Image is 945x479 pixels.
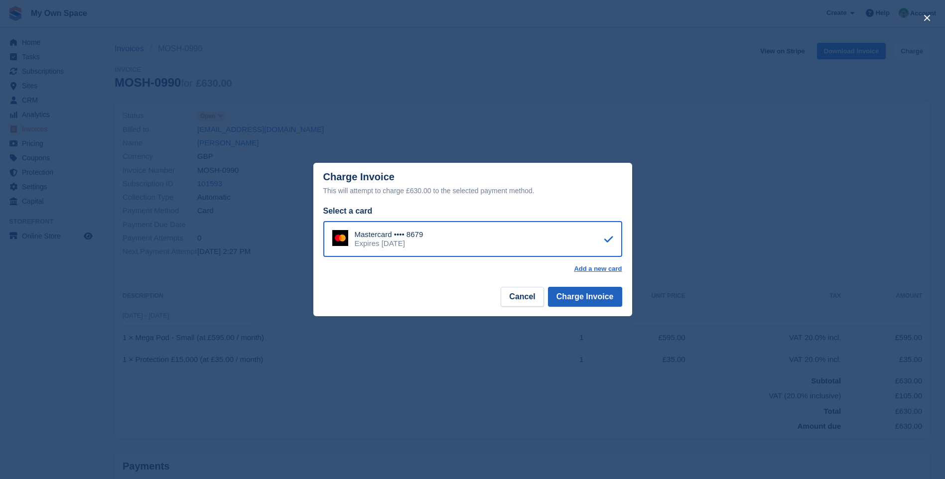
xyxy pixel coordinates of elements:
button: Charge Invoice [548,287,622,307]
div: Charge Invoice [323,171,622,197]
div: This will attempt to charge £630.00 to the selected payment method. [323,185,622,197]
button: Cancel [501,287,543,307]
button: close [919,10,935,26]
div: Expires [DATE] [355,239,423,248]
a: Add a new card [574,265,622,273]
div: Select a card [323,205,622,217]
div: Mastercard •••• 8679 [355,230,423,239]
img: Mastercard Logo [332,230,348,246]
